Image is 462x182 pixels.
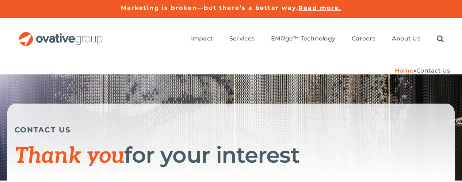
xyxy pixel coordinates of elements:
[416,67,450,74] span: Contact Us
[15,143,124,169] span: Thank you
[395,67,413,74] a: Home
[352,35,375,43] a: Careers
[15,143,447,168] h1: for your interest
[229,35,255,42] span: Services
[191,35,213,43] a: Impact
[395,67,450,74] span: »
[229,35,255,43] a: Services
[18,31,103,38] a: OG_Full_horizontal_RGB
[15,125,447,134] h5: CONTACT US
[191,27,444,51] nav: Menu
[271,35,335,42] span: EMRge™ Technology
[392,35,420,42] span: About Us
[352,35,375,42] span: Careers
[271,35,335,43] a: EMRge™ Technology
[437,35,444,43] a: Search
[392,35,420,43] a: About Us
[191,35,213,42] span: Impact
[298,4,341,11] a: Read more.
[121,4,299,11] a: Marketing is broken—but there’s a better way.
